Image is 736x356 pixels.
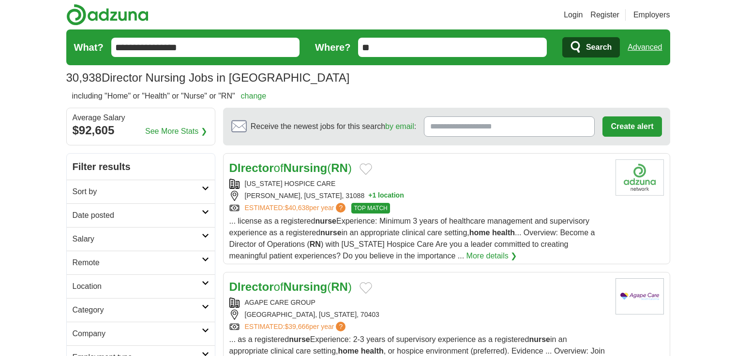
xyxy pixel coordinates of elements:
button: Add to favorite jobs [360,282,372,294]
h2: Company [73,328,202,340]
strong: Nursing [284,161,328,174]
div: [GEOGRAPHIC_DATA], [US_STATE], 70403 [229,310,608,320]
span: $39,666 [285,323,309,330]
label: What? [74,40,104,55]
a: See More Stats ❯ [145,126,207,137]
a: DIrectorofNursing(RN) [229,280,352,293]
strong: nurse [320,228,342,237]
div: Average Salary [73,114,209,122]
span: TOP MATCH [351,203,390,214]
button: +1 location [368,191,404,201]
a: AGAPE CARE GROUP [245,299,315,306]
a: change [241,92,267,100]
h2: Sort by [73,186,202,198]
a: Remote [67,251,215,274]
strong: RN [331,161,348,174]
a: ESTIMATED:$39,666per year? [245,322,348,332]
a: Login [564,9,583,21]
span: $40,638 [285,204,309,212]
strong: Nursing [284,280,328,293]
strong: health [361,347,384,355]
span: ? [336,322,345,331]
strong: nurse [529,335,550,343]
strong: nurse [315,217,336,225]
a: Date posted [67,203,215,227]
div: $92,605 [73,122,209,139]
strong: health [492,228,515,237]
img: Adzuna logo [66,4,149,26]
strong: RN [310,240,321,248]
a: Employers [633,9,670,21]
div: [PERSON_NAME], [US_STATE], 31088 [229,191,608,201]
img: Agape Care Group logo [616,278,664,314]
span: 30,938 [66,69,102,86]
label: Where? [315,40,350,55]
h2: Filter results [67,154,215,180]
a: Sort by [67,180,215,203]
strong: home [338,347,359,355]
img: Georgia Hospice Care logo [616,159,664,196]
a: Category [67,298,215,322]
span: ... license as a registered Experience: Minimum 3 years of healthcare management and supervisory ... [229,217,595,260]
h2: Category [73,304,202,316]
strong: DIrector [229,280,274,293]
strong: RN [331,280,348,293]
a: Location [67,274,215,298]
h2: including "Home" or "Health" or "Nurse" or "RN" [72,90,267,102]
button: Create alert [602,116,661,137]
h2: Remote [73,257,202,269]
strong: nurse [289,335,310,343]
a: ESTIMATED:$40,638per year? [245,203,348,214]
button: Search [562,37,620,57]
a: Salary [67,227,215,251]
span: Search [586,38,612,57]
h2: Salary [73,233,202,245]
a: by email [385,122,414,130]
h1: Director Nursing Jobs in [GEOGRAPHIC_DATA] [66,71,350,84]
span: + [368,191,372,201]
a: More details ❯ [466,250,517,262]
a: DIrectorofNursing(RN) [229,161,352,174]
a: Advanced [628,38,662,57]
span: ? [336,203,345,213]
h2: Date posted [73,210,202,221]
strong: home [469,228,490,237]
a: Company [67,322,215,345]
strong: DIrector [229,161,274,174]
button: Add to favorite jobs [360,163,372,175]
span: Receive the newest jobs for this search : [251,121,416,132]
a: Register [590,9,619,21]
h2: Location [73,281,202,292]
a: [US_STATE] HOSPICE CARE [245,180,336,187]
